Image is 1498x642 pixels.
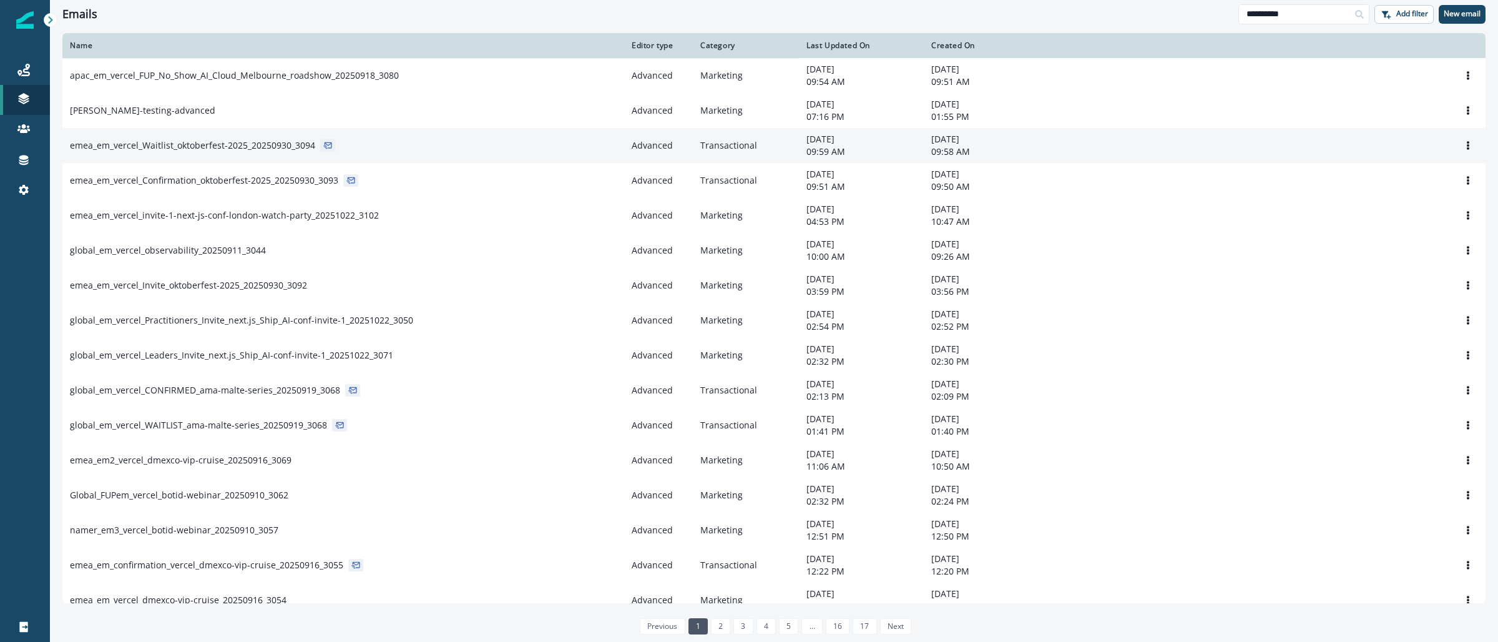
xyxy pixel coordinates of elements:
[62,583,1486,618] a: emea_em_vercel_dmexco-vip-cruise_20250916_3054AdvancedMarketing[DATE]12:03 PM[DATE]11:06 AMOptions
[931,63,1041,76] p: [DATE]
[16,11,34,29] img: Inflection
[62,58,1486,93] a: apac_em_vercel_FUP_No_Show_AI_Cloud_Melbourne_roadshow_20250918_3080AdvancedMarketing[DATE]09:54 ...
[624,513,693,548] td: Advanced
[70,454,291,467] p: emea_em2_vercel_dmexco-vip-cruise_20250916_3069
[1458,416,1478,435] button: Options
[806,553,916,565] p: [DATE]
[931,390,1041,403] p: 02:09 PM
[806,146,916,158] p: 09:59 AM
[62,548,1486,583] a: emea_em_confirmation_vercel_dmexco-vip-cruise_20250916_3055AdvancedTransactional[DATE]12:22 PM[DA...
[806,238,916,250] p: [DATE]
[70,384,340,397] p: global_em_vercel_CONFIRMED_ama-malte-series_20250919_3068
[62,93,1486,128] a: [PERSON_NAME]-testing-advancedAdvancedMarketing[DATE]07:16 PM[DATE]01:55 PMOptions
[806,180,916,193] p: 09:51 AM
[931,203,1041,215] p: [DATE]
[806,41,916,51] div: Last Updated On
[70,174,338,187] p: emea_em_vercel_Confirmation_oktoberfest-2025_20250930_3093
[931,495,1041,508] p: 02:24 PM
[62,128,1486,163] a: emea_em_vercel_Waitlist_oktoberfest-2025_20250930_3094AdvancedTransactional[DATE]09:59 AM[DATE]09...
[931,565,1041,578] p: 12:20 PM
[624,478,693,513] td: Advanced
[806,600,916,613] p: 12:03 PM
[931,133,1041,146] p: [DATE]
[62,268,1486,303] a: emea_em_vercel_Invite_oktoberfest-2025_20250930_3092AdvancedMarketing[DATE]03:59 PM[DATE]03:56 PM...
[70,244,266,257] p: global_em_vercel_observability_20250911_3044
[1439,5,1486,24] button: New email
[806,460,916,473] p: 11:06 AM
[1458,521,1478,540] button: Options
[70,279,307,292] p: emea_em_vercel_Invite_oktoberfest-2025_20250930_3092
[62,233,1486,268] a: global_em_vercel_observability_20250911_3044AdvancedMarketing[DATE]10:00 AM[DATE]09:26 AMOptions
[931,308,1041,320] p: [DATE]
[931,343,1041,355] p: [DATE]
[624,268,693,303] td: Advanced
[624,548,693,583] td: Advanced
[806,168,916,180] p: [DATE]
[693,548,799,583] td: Transactional
[1458,451,1478,470] button: Options
[931,285,1041,298] p: 03:56 PM
[624,303,693,338] td: Advanced
[931,378,1041,390] p: [DATE]
[693,338,799,373] td: Marketing
[624,163,693,198] td: Advanced
[931,588,1041,600] p: [DATE]
[806,448,916,460] p: [DATE]
[806,530,916,543] p: 12:51 PM
[693,58,799,93] td: Marketing
[70,419,327,432] p: global_em_vercel_WAITLIST_ama-malte-series_20250919_3068
[1458,136,1478,155] button: Options
[624,443,693,478] td: Advanced
[931,320,1041,333] p: 02:52 PM
[624,373,693,408] td: Advanced
[1458,241,1478,260] button: Options
[62,7,97,21] h1: Emails
[806,76,916,88] p: 09:54 AM
[931,146,1041,158] p: 09:58 AM
[693,268,799,303] td: Marketing
[693,233,799,268] td: Marketing
[693,303,799,338] td: Marketing
[1458,101,1478,120] button: Options
[806,133,916,146] p: [DATE]
[806,425,916,438] p: 01:41 PM
[931,448,1041,460] p: [DATE]
[1458,171,1478,190] button: Options
[931,76,1041,88] p: 09:51 AM
[931,355,1041,368] p: 02:30 PM
[806,565,916,578] p: 12:22 PM
[70,559,343,571] p: emea_em_confirmation_vercel_dmexco-vip-cruise_20250916_3055
[624,583,693,618] td: Advanced
[62,198,1486,233] a: emea_em_vercel_invite-1-next-js-conf-london-watch-party_20251022_3102AdvancedMarketing[DATE]04:53...
[693,513,799,548] td: Marketing
[688,618,708,635] a: Page 1 is your current page
[624,58,693,93] td: Advanced
[711,618,730,635] a: Page 2
[70,69,399,82] p: apac_em_vercel_FUP_No_Show_AI_Cloud_Melbourne_roadshow_20250918_3080
[806,518,916,530] p: [DATE]
[624,198,693,233] td: Advanced
[693,93,799,128] td: Marketing
[806,98,916,111] p: [DATE]
[70,594,286,606] p: emea_em_vercel_dmexco-vip-cruise_20250916_3054
[1458,311,1478,330] button: Options
[931,600,1041,613] p: 11:06 AM
[1374,5,1434,24] button: Add filter
[806,63,916,76] p: [DATE]
[632,41,685,51] div: Editor type
[931,413,1041,425] p: [DATE]
[826,618,849,635] a: Page 16
[70,349,393,362] p: global_em_vercel_Leaders_Invite_next.js_Ship_AI-conf-invite-1_20251022_3071
[70,489,288,501] p: Global_FUPem_vercel_botid-webinar_20250910_3062
[931,180,1041,193] p: 09:50 AM
[806,355,916,368] p: 02:32 PM
[931,215,1041,228] p: 10:47 AM
[693,128,799,163] td: Transactional
[806,320,916,333] p: 02:54 PM
[1458,346,1478,365] button: Options
[931,250,1041,263] p: 09:26 AM
[931,41,1041,51] div: Created On
[62,338,1486,373] a: global_em_vercel_Leaders_Invite_next.js_Ship_AI-conf-invite-1_20251022_3071AdvancedMarketing[DATE...
[1458,276,1478,295] button: Options
[806,495,916,508] p: 02:32 PM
